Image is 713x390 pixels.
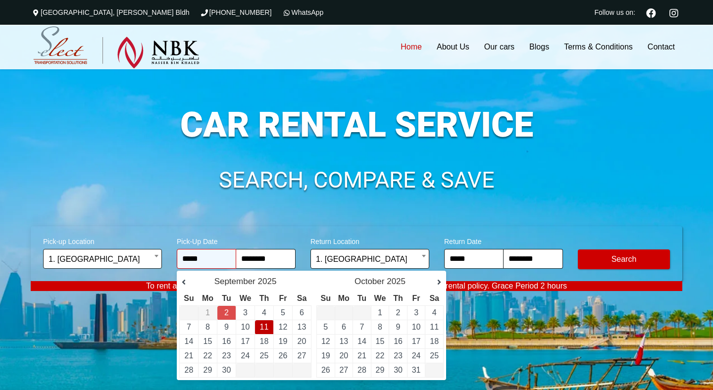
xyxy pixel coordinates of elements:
[642,7,660,18] a: Facebook
[426,278,441,288] a: Next
[316,249,424,269] span: 1. Hamad International Airport
[412,294,420,302] span: Friday
[241,323,250,331] a: 10
[357,366,366,374] a: 28
[31,281,682,291] p: To rent a vehicle, customers must be at least 21 years of age, in accordance with our rental poli...
[217,306,236,320] td: Return Date
[31,107,682,142] h1: CAR RENTAL SERVICE
[279,323,288,331] a: 12
[43,249,162,269] span: 1. Hamad International Airport
[412,323,421,331] a: 10
[262,308,266,317] a: 4
[378,323,382,331] a: 8
[222,366,231,374] a: 30
[204,337,212,345] a: 15
[578,249,670,269] button: Modify Search
[31,169,682,192] h1: SEARCH, COMPARE & SAVE
[429,294,439,302] span: Saturday
[477,25,522,69] a: Our cars
[185,337,194,345] a: 14
[33,26,200,69] img: Select Rent a Car
[414,308,418,317] a: 3
[432,308,437,317] a: 4
[376,337,385,345] a: 15
[298,351,306,360] a: 27
[204,351,212,360] a: 22
[323,323,328,331] a: 5
[224,308,229,317] a: 2
[387,277,406,286] span: 2025
[187,323,191,331] a: 7
[357,351,366,360] a: 21
[310,249,429,269] span: 1. Hamad International Airport
[202,294,213,302] span: Monday
[396,308,401,317] a: 2
[412,337,421,345] a: 17
[222,337,231,345] a: 16
[378,308,382,317] a: 1
[355,277,384,286] span: October
[205,308,210,317] span: 1
[182,278,197,288] a: Prev
[298,337,306,345] a: 20
[43,231,162,249] span: Pick-up Location
[260,323,269,331] a: 11
[297,294,307,302] span: Saturday
[49,249,156,269] span: 1. Hamad International Airport
[393,294,403,302] span: Thursday
[321,294,331,302] span: Sunday
[339,337,348,345] a: 13
[185,366,194,374] a: 28
[338,294,350,302] span: Monday
[665,7,682,18] a: Instagram
[282,8,324,16] a: WhatsApp
[376,351,385,360] a: 22
[259,294,269,302] span: Thursday
[281,308,285,317] a: 5
[357,337,366,345] a: 14
[444,231,563,249] span: Return Date
[185,351,194,360] a: 21
[241,351,250,360] a: 24
[640,25,682,69] a: Contact
[298,323,306,331] a: 13
[374,294,386,302] span: Wednesday
[430,337,439,345] a: 18
[339,366,348,374] a: 27
[394,366,403,374] a: 30
[205,323,210,331] a: 8
[321,366,330,374] a: 26
[310,231,429,249] span: Return Location
[359,323,364,331] a: 7
[412,351,421,360] a: 24
[222,351,231,360] a: 23
[321,337,330,345] a: 12
[429,25,477,69] a: About Us
[342,323,346,331] a: 6
[260,337,269,345] a: 18
[222,294,231,302] span: Tuesday
[522,25,557,69] a: Blogs
[376,366,385,374] a: 29
[204,366,212,374] a: 29
[200,8,272,16] a: [PHONE_NUMBER]
[241,337,250,345] a: 17
[396,323,401,331] a: 9
[339,351,348,360] a: 20
[430,351,439,360] a: 25
[279,294,287,302] span: Friday
[224,323,229,331] a: 9
[412,366,421,374] a: 31
[258,277,277,286] span: 2025
[357,294,366,302] span: Tuesday
[430,323,439,331] a: 11
[240,294,252,302] span: Wednesday
[214,277,255,286] span: September
[394,351,403,360] a: 23
[279,351,288,360] a: 26
[557,25,640,69] a: Terms & Conditions
[321,351,330,360] a: 19
[177,231,296,249] span: Pick-Up Date
[393,25,429,69] a: Home
[279,337,288,345] a: 19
